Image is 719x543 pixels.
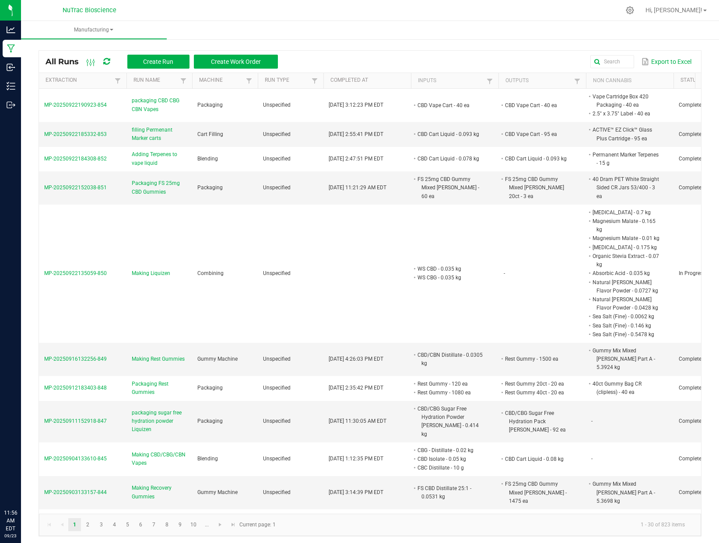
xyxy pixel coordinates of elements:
[484,76,495,87] a: Filter
[679,102,705,108] span: Completed
[200,518,213,531] a: Page 11
[498,73,586,89] th: Outputs
[95,518,108,531] a: Page 3
[199,77,243,84] a: MachineSortable
[591,295,660,312] li: Natural [PERSON_NAME] Flavor Powder - 0.0428 kg
[132,380,187,397] span: Packaging Rest Gummies
[132,355,185,363] span: Making Rest Gummies
[7,82,15,90] inline-svg: Inventory
[39,514,701,536] kendo-pager: Current page: 1
[416,484,485,501] li: FS CBD Distillate 25:1 - 0.0531 kg
[329,385,383,391] span: [DATE] 2:35:42 PM EDT
[309,75,320,86] a: Filter
[178,75,189,86] a: Filter
[4,509,17,533] p: 11:56 AM EDT
[194,55,278,69] button: Create Work Order
[591,513,660,539] li: Gummy Mix Mixed [PERSON_NAME] Part A - 0.611 kg
[265,77,309,84] a: Run TypeSortable
[46,77,112,84] a: ExtractionSortable
[44,418,107,424] span: MP-20250911152918-847
[586,442,673,477] td: -
[7,63,15,72] inline-svg: Inbound
[44,489,107,495] span: MP-20250903133157-844
[679,131,705,137] span: Completed
[504,154,573,163] li: CBD Cart Liquid - 0.093 kg
[504,480,573,505] li: FS 25mg CBD Gummy Mixed [PERSON_NAME] - 1475 ea
[590,55,634,68] input: Search
[132,126,187,143] span: filling Permenant Marker carts
[416,455,485,463] li: CBD Isolate - 0.05 kg
[134,518,147,531] a: Page 6
[127,55,189,69] button: Create Run
[161,518,173,531] a: Page 8
[624,6,635,14] div: Manage settings
[504,388,573,397] li: Rest Gummy 40ct - 20 ea
[9,473,35,499] iframe: Resource center
[197,418,223,424] span: Packaging
[263,418,291,424] span: Unspecified
[591,278,660,295] li: Natural [PERSON_NAME] Flavor Powder - 0.0727 kg
[572,76,582,87] a: Filter
[329,456,383,462] span: [DATE] 1:12:35 PM EDT
[44,270,107,276] span: MP-20250922135059-850
[44,131,107,137] span: MP-20250922185332-853
[591,175,660,201] li: 40 Dram PET White Straight Sided CR Jars 53/400 - 3 ea
[197,385,223,391] span: Packaging
[329,418,386,424] span: [DATE] 11:30:05 AM EDT
[591,330,660,339] li: Sea Salt (Fine) - 0.5478 kg
[132,269,170,278] span: Making Liquizen
[591,125,660,143] li: ACTIVE™ EZ Click™ Glass Plus Cartridge - 95 ea
[330,77,407,84] a: Completed AtSortable
[591,312,660,321] li: Sea Salt (Fine) - 0.0062 kg
[44,156,107,162] span: MP-20250922184308-852
[4,533,17,539] p: 09/23
[217,521,224,528] span: Go to the next page
[68,518,81,531] a: Page 1
[679,489,705,495] span: Completed
[680,77,712,84] a: StatusSortable
[416,388,485,397] li: Rest Gummy - 1080 ea
[645,7,702,14] span: Hi, [PERSON_NAME]!
[263,102,291,108] span: Unspecified
[7,101,15,109] inline-svg: Outbound
[416,265,485,273] li: WS CBD - 0.035 kg
[416,463,485,472] li: CBC Distillate - 10 g
[174,518,186,531] a: Page 9
[197,356,238,362] span: Gummy Machine
[416,379,485,388] li: Rest Gummy - 120 ea
[591,208,660,217] li: [MEDICAL_DATA] - 0.7 kg
[187,518,200,531] a: Page 10
[263,131,291,137] span: Unspecified
[591,234,660,243] li: Magnesium Malate - 0.01 kg
[21,26,167,34] span: Manufacturing
[44,102,107,108] span: MP-20250922190923-854
[591,150,660,167] li: Permanent Marker Terpenes - 15 g
[44,385,107,391] span: MP-20250912183403-848
[586,401,673,442] td: -
[44,456,107,462] span: MP-20250904133610-845
[132,451,187,467] span: Making CBD/CBG/CBN Vapes
[591,109,660,118] li: 2.5" x 3.75" Label - 40 ea
[679,385,705,391] span: Completed
[591,269,660,278] li: Absorbic Acid - 0.035 kg
[504,355,573,363] li: Rest Gummy - 1500 ea
[214,518,227,531] a: Go to the next page
[504,379,573,388] li: Rest Gummy 20ct - 20 ea
[244,75,254,86] a: Filter
[329,489,383,495] span: [DATE] 3:14:39 PM EDT
[263,385,291,391] span: Unspecified
[263,156,291,162] span: Unspecified
[81,518,94,531] a: Page 2
[112,75,123,86] a: Filter
[591,217,660,234] li: Magnesium Malate - 0.165 kg
[263,489,291,495] span: Unspecified
[329,156,383,162] span: [DATE] 2:47:51 PM EDT
[227,518,239,531] a: Go to the last page
[197,184,223,191] span: Packaging
[504,101,573,110] li: CBD Vape Cart - 40 ea
[263,184,291,191] span: Unspecified
[263,270,291,276] span: Unspecified
[44,184,107,191] span: MP-20250922152038-851
[143,58,173,65] span: Create Run
[197,489,238,495] span: Gummy Machine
